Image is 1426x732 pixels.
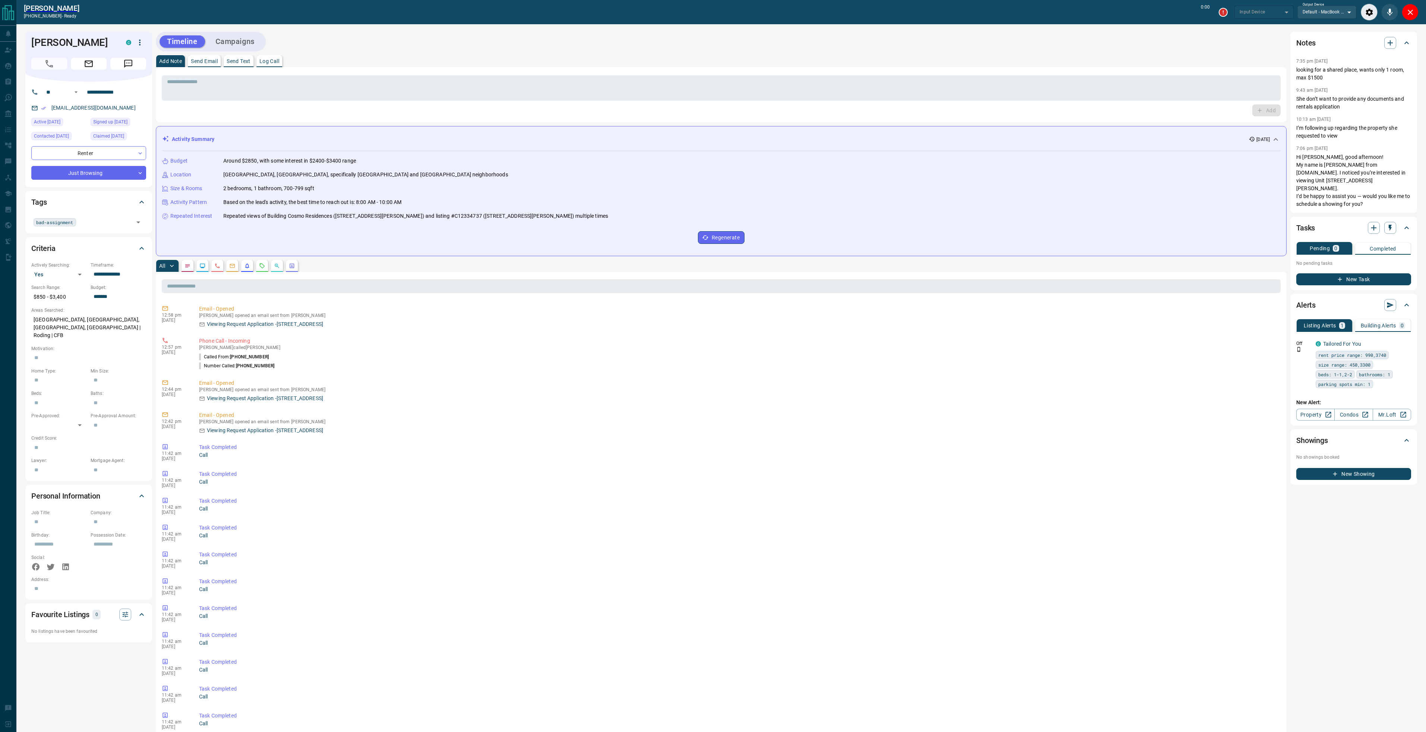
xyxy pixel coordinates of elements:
div: Just Browsing [31,166,146,180]
span: Signed up [DATE] [93,118,128,126]
p: New Alert: [1296,399,1411,406]
p: Baths: [91,390,146,397]
span: beds: 1-1,2-2 [1318,371,1352,378]
span: Email [71,58,107,70]
span: parking spots min: 1 [1318,380,1370,388]
div: Personal Information [31,487,146,505]
p: Viewing Request Application -[STREET_ADDRESS] [207,320,323,328]
span: [PHONE_NUMBER] [230,354,269,359]
p: Building Alerts [1361,323,1396,328]
p: 9:43 am [DATE] [1296,88,1328,93]
p: 11:42 am [162,585,188,590]
span: rent price range: 990,3740 [1318,351,1386,359]
p: 11:42 am [162,558,188,563]
h2: Alerts [1296,299,1316,311]
a: Condos [1334,409,1373,421]
p: Completed [1370,246,1396,251]
div: Sat Jul 19 2025 [91,118,146,128]
p: [DATE] [162,698,188,703]
p: Job Title: [31,509,87,516]
svg: Email Verified [41,106,46,111]
p: Activity Pattern [170,198,207,206]
svg: Opportunities [274,263,280,269]
p: Task Completed [199,497,1278,505]
p: Call [199,720,1278,728]
p: [DATE] [162,617,188,622]
div: Default - MacBook Pro Speakers (Built-in) [1297,6,1356,18]
p: [GEOGRAPHIC_DATA], [GEOGRAPHIC_DATA], specifically [GEOGRAPHIC_DATA] and [GEOGRAPHIC_DATA] neighb... [223,171,508,179]
div: Close [1402,4,1419,21]
p: looking for a shared place, wants only 1 room, max $1500 [1296,66,1411,82]
div: Mon Sep 15 2025 [31,118,87,128]
p: 12:42 pm [162,419,188,424]
svg: Requests [259,263,265,269]
p: Motivation: [31,345,146,352]
p: Repeated views of Building Cosmo Residences ([STREET_ADDRESS][PERSON_NAME]) and listing #C1233473... [223,212,608,220]
p: Task Completed [199,658,1278,666]
p: Task Completed [199,470,1278,478]
p: Viewing Request Application -[STREET_ADDRESS] [207,427,323,434]
p: 1 [1341,323,1344,328]
p: 11:42 am [162,612,188,617]
p: 7:06 pm [DATE] [1296,146,1328,151]
div: Fri Aug 01 2025 [91,132,146,142]
p: No pending tasks [1296,258,1411,269]
p: 0 [1334,246,1337,251]
p: Phone Call - Incoming [199,337,1278,345]
div: condos.ca [1316,341,1321,346]
p: [DATE] [162,563,188,569]
div: Activity Summary[DATE] [162,132,1280,146]
p: 12:57 pm [162,345,188,350]
p: Possession Date: [91,532,146,538]
p: [GEOGRAPHIC_DATA], [GEOGRAPHIC_DATA], [GEOGRAPHIC_DATA], [GEOGRAPHIC_DATA] | Roding | CFB [31,314,146,342]
p: 0:00 [1201,4,1210,21]
p: 0 [1401,323,1404,328]
p: Called From: [199,354,269,360]
p: Location [170,171,191,179]
div: Yes [31,268,87,280]
p: Call [199,693,1278,701]
span: size range: 450,3300 [1318,361,1370,368]
button: Open [133,217,144,227]
p: Call [199,585,1278,593]
span: Call [31,58,67,70]
p: Search Range: [31,284,87,291]
p: [DATE] [1256,136,1270,143]
p: 11:42 am [162,478,188,483]
div: Notes [1296,34,1411,52]
div: Tags [31,193,146,211]
p: 11:42 am [162,719,188,725]
a: [PERSON_NAME] [24,4,79,13]
p: All [159,263,165,268]
span: Contacted [DATE] [34,132,69,140]
span: ready [64,13,77,19]
svg: Listing Alerts [244,263,250,269]
span: bad-assignment [36,219,73,226]
span: Active [DATE] [34,118,60,126]
p: Min Size: [91,368,146,374]
p: Home Type: [31,368,87,374]
p: Beds: [31,390,87,397]
p: Send Email [191,59,218,64]
button: Open [72,88,81,97]
p: Mortgage Agent: [91,457,146,464]
div: Mute [1381,4,1398,21]
p: Activity Summary [172,135,214,143]
p: Lawyer: [31,457,87,464]
p: Off [1296,340,1311,347]
h1: [PERSON_NAME] [31,37,115,48]
p: Company: [91,509,146,516]
span: Message [110,58,146,70]
p: [DATE] [162,456,188,461]
p: Send Text [227,59,251,64]
p: Birthday: [31,532,87,538]
p: [DATE] [162,392,188,397]
p: Call [199,639,1278,647]
p: Call [199,532,1278,540]
p: Pre-Approved: [31,412,87,419]
span: bathrooms: 1 [1359,371,1390,378]
button: Campaigns [208,35,262,48]
h2: Showings [1296,434,1328,446]
p: Task Completed [199,578,1278,585]
p: Around $2850, with some interest in $2400-$3400 range [223,157,356,165]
